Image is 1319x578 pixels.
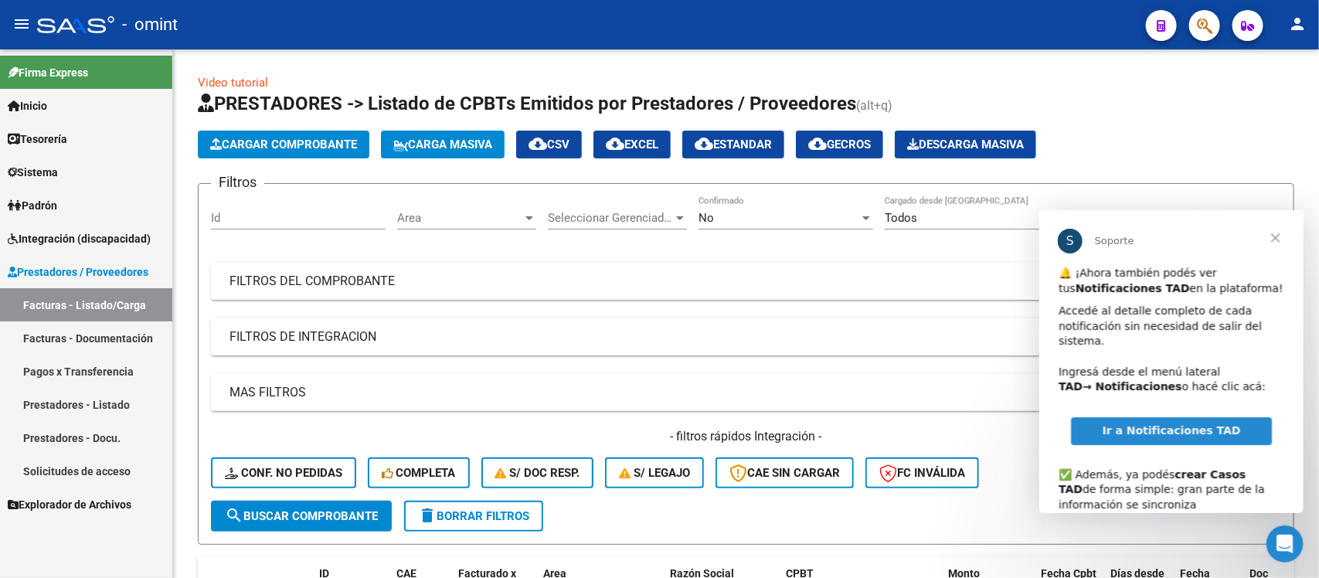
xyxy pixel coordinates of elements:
button: Conf. no pedidas [211,457,356,488]
button: Buscar Comprobante [211,501,392,532]
mat-panel-title: FILTROS DE INTEGRACION [229,328,1244,345]
button: Estandar [682,131,784,158]
button: Descarga Masiva [895,131,1036,158]
span: CSV [529,138,569,151]
button: Cargar Comprobante [198,131,369,158]
span: Seleccionar Gerenciador [548,211,673,225]
button: S/ Doc Resp. [481,457,594,488]
span: Gecros [808,138,871,151]
span: CAE SIN CARGAR [729,466,840,480]
mat-icon: search [225,506,243,525]
mat-expansion-panel-header: MAS FILTROS [211,374,1281,411]
mat-icon: menu [12,15,31,33]
span: S/ legajo [619,466,690,480]
span: Explorador de Archivos [8,496,131,513]
button: Gecros [796,131,883,158]
span: Area [397,211,522,225]
span: EXCEL [606,138,658,151]
span: Conf. no pedidas [225,466,342,480]
span: Cargar Comprobante [210,138,357,151]
span: Buscar Comprobante [225,509,378,523]
button: Completa [368,457,470,488]
span: PRESTADORES -> Listado de CPBTs Emitidos por Prestadores / Proveedores [198,93,856,114]
h4: - filtros rápidos Integración - [211,428,1281,445]
mat-panel-title: MAS FILTROS [229,384,1244,401]
span: Carga Masiva [393,138,492,151]
span: Padrón [8,197,57,214]
span: Estandar [695,138,772,151]
button: EXCEL [593,131,671,158]
div: ✅ Además, ya podés de forma simple: gran parte de la información se sincroniza automáticamente y ... [19,242,245,348]
button: Borrar Filtros [404,501,543,532]
span: Descarga Masiva [907,138,1024,151]
a: Video tutorial [198,76,268,90]
button: S/ legajo [605,457,704,488]
span: Inicio [8,97,47,114]
span: S/ Doc Resp. [495,466,580,480]
span: FC Inválida [879,466,965,480]
span: Mostrar totalizadores [1090,209,1202,228]
mat-panel-title: FILTROS DEL COMPROBANTE [229,273,1244,290]
span: Tesorería [8,131,67,148]
span: Sistema [8,164,58,181]
span: - omint [122,8,178,42]
span: Todos [885,211,917,225]
button: Carga Masiva [381,131,505,158]
span: Integración (discapacidad) [8,230,151,247]
mat-icon: cloud_download [808,134,827,153]
iframe: Intercom live chat [1266,525,1304,563]
mat-icon: cloud_download [529,134,547,153]
button: CAE SIN CARGAR [716,457,854,488]
span: Prestadores / Proveedores [8,263,148,280]
mat-icon: cloud_download [606,134,624,153]
span: Completa [382,466,456,480]
mat-icon: delete [418,506,437,525]
app-download-masive: Descarga masiva de comprobantes (adjuntos) [895,131,1036,158]
span: Borrar Filtros [418,509,529,523]
button: CSV [516,131,582,158]
span: Firma Express [8,64,88,81]
button: FC Inválida [865,457,979,488]
mat-expansion-panel-header: FILTROS DEL COMPROBANTE [211,263,1281,300]
mat-icon: cloud_download [695,134,713,153]
mat-expansion-panel-header: FILTROS DE INTEGRACION [211,318,1281,355]
span: No [699,211,714,225]
h3: Filtros [211,172,264,193]
span: (alt+q) [856,98,892,113]
mat-icon: person [1288,15,1307,33]
iframe: Intercom live chat mensaje [1039,210,1304,513]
